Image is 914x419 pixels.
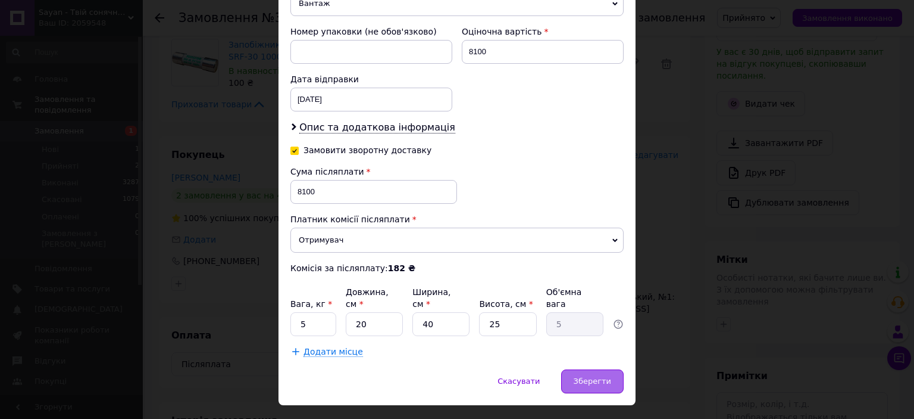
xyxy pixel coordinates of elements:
div: Оціночна вартість [462,26,624,38]
label: Висота, см [479,299,533,309]
span: Сума післяплати [290,167,364,176]
label: Вага, кг [290,299,332,309]
span: Зберегти [574,377,611,386]
span: Опис та додаткова інформація [299,122,455,134]
div: Комісія за післяплату: [290,262,624,274]
label: Довжина, см [346,287,389,309]
span: Платник комісії післяплати [290,215,410,224]
div: Номер упаковки (не обов'язково) [290,26,452,38]
div: Дата відправки [290,73,452,85]
b: 182 ₴ [388,263,415,273]
span: Додати місце [303,347,363,357]
span: Скасувати [497,377,540,386]
div: Замовити зворотну доставку [303,145,431,156]
div: Об'ємна вага [546,286,603,310]
span: Отримувач [290,228,624,253]
label: Ширина, см [412,287,450,309]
